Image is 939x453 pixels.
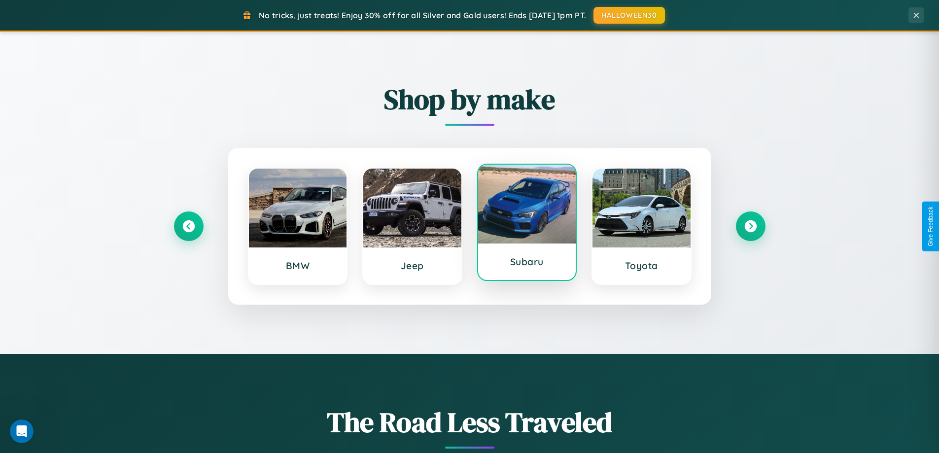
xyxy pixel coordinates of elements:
[174,403,765,441] h1: The Road Less Traveled
[259,260,337,272] h3: BMW
[602,260,681,272] h3: Toyota
[373,260,452,272] h3: Jeep
[10,419,34,443] iframe: Intercom live chat
[593,7,665,24] button: HALLOWEEN30
[488,256,566,268] h3: Subaru
[259,10,586,20] span: No tricks, just treats! Enjoy 30% off for all Silver and Gold users! Ends [DATE] 1pm PT.
[927,207,934,246] div: Give Feedback
[174,80,765,118] h2: Shop by make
